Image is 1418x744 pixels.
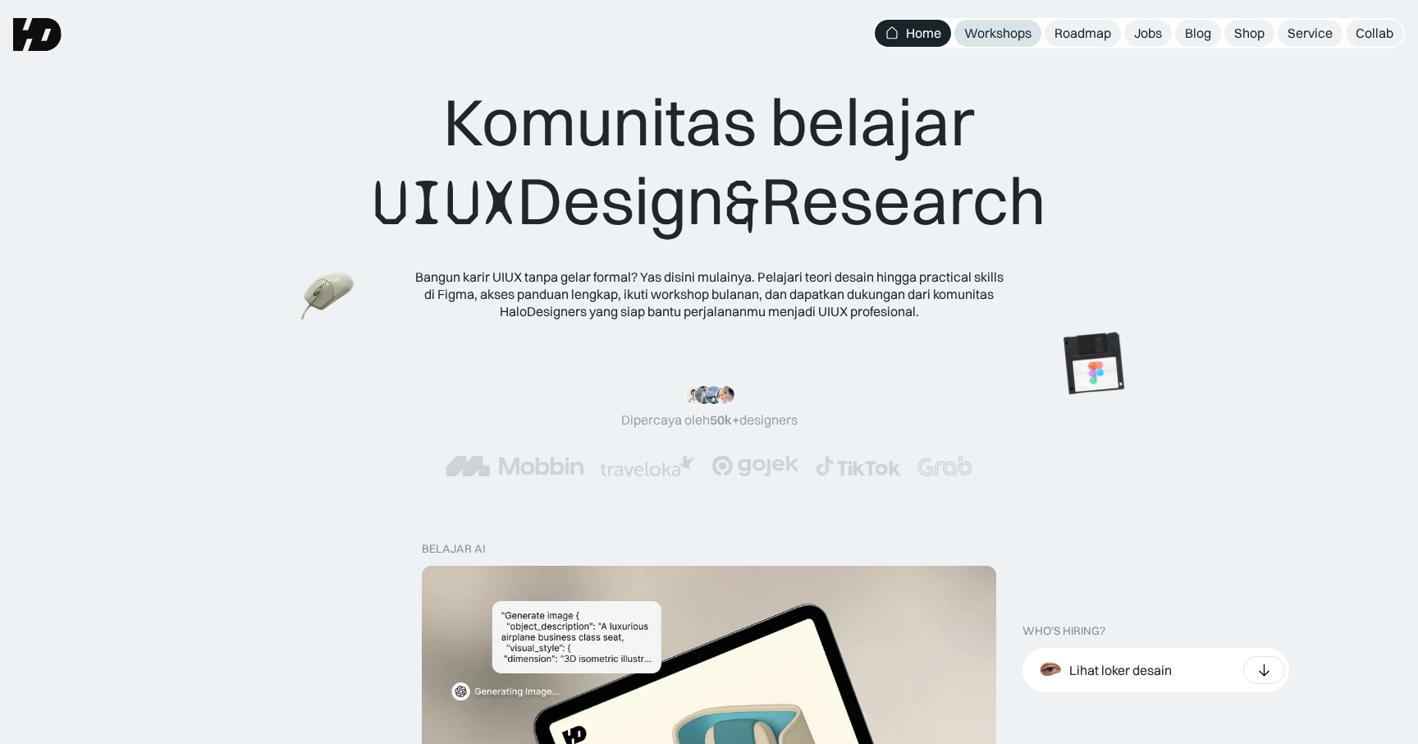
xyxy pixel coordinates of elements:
div: Lihat loker desain [1069,662,1172,679]
div: belajar ai [422,542,485,556]
a: Home [875,20,951,47]
span: & [725,163,761,242]
div: Home [906,25,941,42]
a: Workshops [954,20,1041,47]
div: Komunitas belajar Design Research [373,82,1046,242]
div: Dipercaya oleh designers [621,411,798,429]
a: Jobs [1124,20,1172,47]
a: Blog [1175,20,1221,47]
div: Blog [1185,25,1211,42]
a: Roadmap [1045,20,1121,47]
div: Shop [1234,25,1265,42]
a: Service [1278,20,1343,47]
a: Shop [1224,20,1274,47]
div: Bangun karir UIUX tanpa gelar formal? Yas disini mulainya. Pelajari teori desain hingga practical... [414,269,1004,319]
div: Roadmap [1054,25,1111,42]
div: Collab [1356,25,1393,42]
div: Workshops [964,25,1031,42]
a: Collab [1346,20,1403,47]
span: UIUX [373,163,517,242]
div: WHO’S HIRING? [1022,624,1105,638]
div: Service [1288,25,1333,42]
span: 50k+ [710,411,739,428]
div: Jobs [1134,25,1162,42]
